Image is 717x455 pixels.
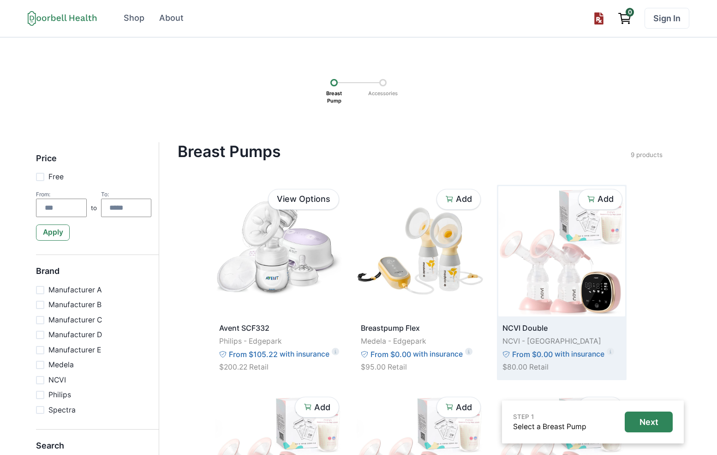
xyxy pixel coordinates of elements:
[365,86,401,101] p: Accessories
[48,375,66,386] p: NCVI
[48,345,101,356] p: Manufacturer E
[219,336,337,347] p: Philips - Edgepark
[413,349,463,360] p: with insurance
[153,8,190,29] a: About
[48,359,74,370] p: Medela
[513,422,586,431] a: Select a Breast Pump
[48,405,76,416] p: Spectra
[280,349,329,360] p: with insurance
[502,336,621,347] p: NCVI - [GEOGRAPHIC_DATA]
[357,186,483,379] a: Breastpump FlexMedela - EdgeparkFrom $0.00with insurance$95.00 Retail
[645,8,689,29] a: Sign In
[118,8,151,29] a: Shop
[456,194,472,204] p: Add
[588,8,609,29] button: Upload prescription
[639,417,658,427] p: Next
[436,397,480,418] button: Add
[370,349,411,360] p: From $0.00
[323,86,345,108] p: Breast Pump
[36,153,151,172] h5: Price
[626,8,634,16] span: 0
[314,402,330,413] p: Add
[48,285,102,296] p: Manufacturer A
[357,186,483,316] img: wu1ofuyzz2pb86d2jgprv8htehmy
[456,402,472,413] p: Add
[91,203,97,217] p: to
[159,12,184,24] div: About
[625,412,673,432] button: Next
[295,397,339,418] button: Add
[361,336,479,347] p: Medela - Edgepark
[613,8,636,29] a: View cart
[215,186,342,379] a: Avent SCF332Philips - EdgeparkFrom $105.22with insurance$200.22 Retail
[36,224,70,241] button: Apply
[361,322,479,334] p: Breastpump Flex
[361,362,479,373] p: $95.00 Retail
[502,322,621,334] p: NCVI Double
[48,315,102,326] p: Manufacturer C
[48,389,71,400] p: Philips
[229,349,278,360] p: From $105.22
[101,191,152,198] div: To:
[502,362,621,373] p: $80.00 Retail
[631,150,663,159] p: 9 products
[48,299,102,310] p: Manufacturer B
[219,362,337,373] p: $200.22 Retail
[36,191,87,198] div: From:
[36,266,151,285] h5: Brand
[498,186,625,379] a: NCVI DoubleNCVI - [GEOGRAPHIC_DATA]From $0.00with insurance$80.00 Retail
[578,397,622,418] button: Add
[578,189,622,210] button: Add
[555,349,604,360] p: with insurance
[268,189,339,210] a: View Options
[215,186,342,316] img: p396f7c1jhk335ckoricv06bci68
[219,322,337,334] p: Avent SCF332
[597,194,614,204] p: Add
[513,412,586,421] p: STEP 1
[124,12,144,24] div: Shop
[436,189,480,210] button: Add
[498,186,625,316] img: tns73qkjvnll4qaugvy1iy5zbioi
[512,349,553,360] p: From $0.00
[48,329,102,340] p: Manufacturer D
[178,142,630,161] h4: Breast Pumps
[48,171,64,182] p: Free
